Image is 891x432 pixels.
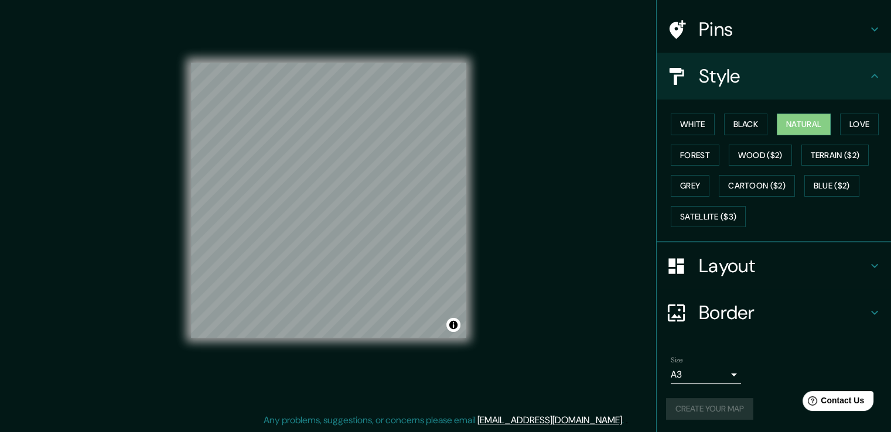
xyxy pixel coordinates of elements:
[804,175,859,197] button: Blue ($2)
[626,413,628,427] div: .
[699,254,868,277] h4: Layout
[724,114,768,135] button: Black
[671,114,715,135] button: White
[264,413,624,427] p: Any problems, suggestions, or concerns please email .
[671,175,709,197] button: Grey
[446,318,460,332] button: Toggle attribution
[699,301,868,324] h4: Border
[477,414,622,426] a: [EMAIL_ADDRESS][DOMAIN_NAME]
[840,114,879,135] button: Love
[671,145,719,166] button: Forest
[657,289,891,336] div: Border
[699,64,868,88] h4: Style
[624,413,626,427] div: .
[671,206,746,228] button: Satellite ($3)
[801,145,869,166] button: Terrain ($2)
[657,242,891,289] div: Layout
[719,175,795,197] button: Cartoon ($2)
[671,365,741,384] div: A3
[191,63,466,338] canvas: Map
[699,18,868,41] h4: Pins
[787,386,878,419] iframe: Help widget launcher
[777,114,831,135] button: Natural
[671,355,683,365] label: Size
[657,6,891,53] div: Pins
[657,53,891,100] div: Style
[729,145,792,166] button: Wood ($2)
